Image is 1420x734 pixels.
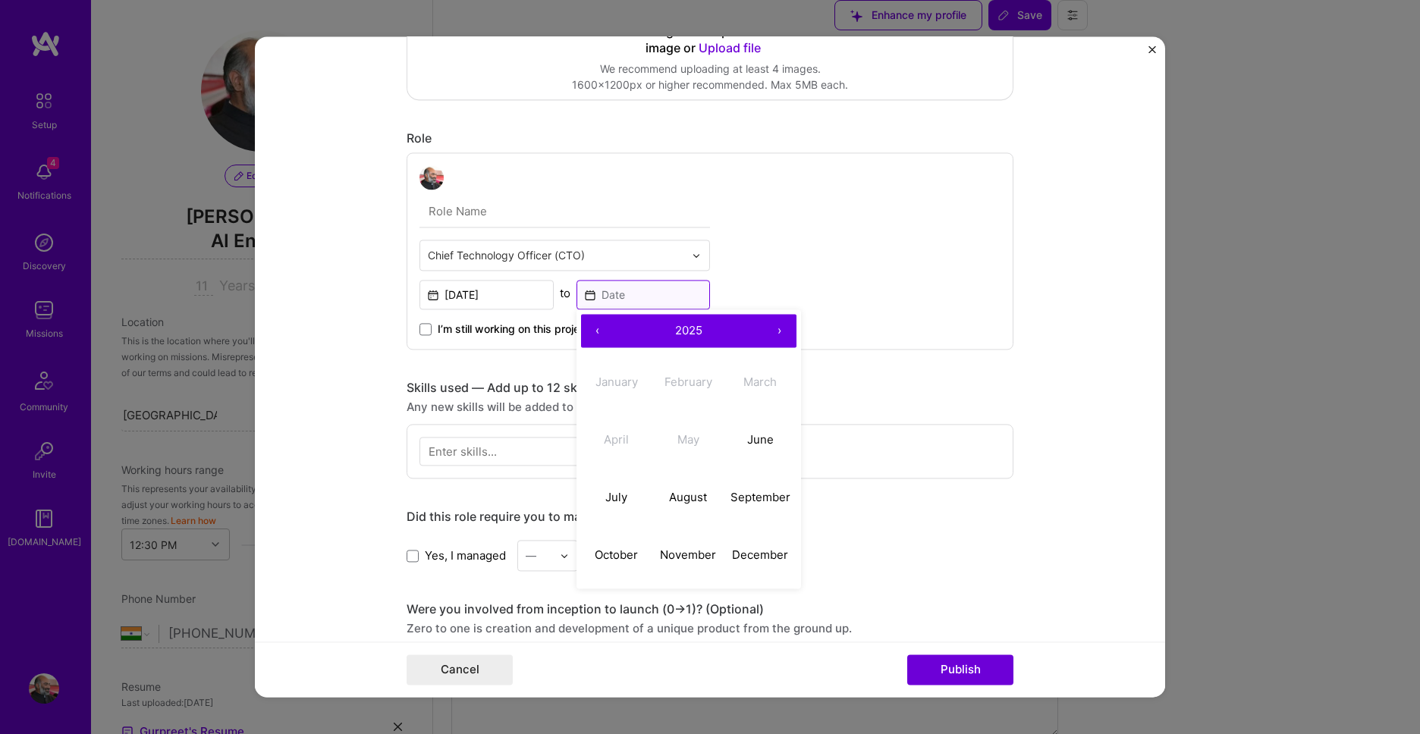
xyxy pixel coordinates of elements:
div: to [560,285,570,301]
button: November 2025 [652,526,724,584]
abbr: October 2025 [595,547,638,562]
button: September 2025 [724,469,796,526]
div: Did this role require you to manage team members? (Optional) [407,509,1013,525]
button: ‹ [581,314,614,347]
input: Role Name [419,196,710,227]
span: Yes, I managed [425,547,506,563]
button: February 2025 [652,353,724,411]
button: April 2025 [581,411,653,469]
div: Any new skills will be added to your profile. [407,399,1013,415]
abbr: July 2025 [605,490,627,504]
abbr: February 2025 [664,375,712,389]
button: Publish [907,655,1013,685]
button: October 2025 [581,526,653,584]
abbr: August 2025 [669,490,707,504]
div: Role [407,130,1013,146]
button: August 2025 [652,469,724,526]
button: May 2025 [652,411,724,469]
img: drop icon [560,551,569,560]
button: › [763,314,796,347]
button: January 2025 [581,353,653,411]
abbr: March 2025 [743,375,777,389]
img: drop icon [692,251,701,260]
button: March 2025 [724,353,796,411]
span: 2025 [675,323,702,337]
div: — [526,547,536,563]
div: 1600x1200px or higher recommended. Max 5MB each. [572,77,848,93]
abbr: April 2025 [604,432,629,447]
div: team members. [407,540,1013,571]
button: December 2025 [724,526,796,584]
input: Date [419,280,554,309]
button: 2025 [614,314,763,347]
abbr: January 2025 [595,375,638,389]
abbr: September 2025 [730,490,790,504]
div: Skills used — Add up to 12 skills [407,380,1013,396]
button: Close [1148,45,1156,61]
abbr: May 2025 [677,432,699,447]
div: We recommend uploading at least 4 images. [572,61,848,77]
div: Drag and drop an image or [646,24,774,57]
abbr: November 2025 [660,547,716,562]
div: Were you involved from inception to launch (0 -> 1)? (Optional) [407,601,1013,617]
div: Zero to one is creation and development of a unique product from the ground up. [407,620,1013,636]
span: Upload file [699,40,761,55]
abbr: December 2025 [732,547,788,562]
button: July 2025 [581,469,653,526]
div: Enter skills... [429,444,497,460]
button: June 2025 [724,411,796,469]
input: Date [576,280,711,309]
span: I’m still working on this project [438,322,589,337]
abbr: June 2025 [747,432,774,447]
button: Cancel [407,655,513,685]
